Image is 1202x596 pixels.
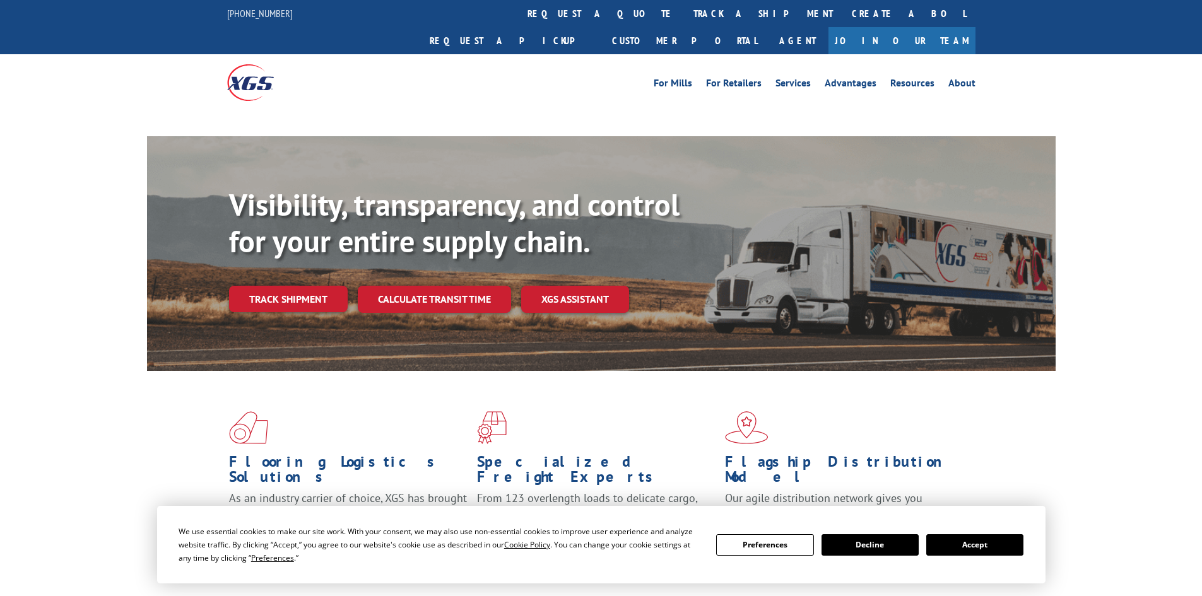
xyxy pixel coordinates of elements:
p: From 123 overlength loads to delicate cargo, our experienced staff knows the best way to move you... [477,491,716,547]
h1: Specialized Freight Experts [477,454,716,491]
b: Visibility, transparency, and control for your entire supply chain. [229,185,680,260]
button: Preferences [716,534,813,556]
a: Request a pickup [420,27,603,54]
div: Cookie Consent Prompt [157,506,1046,583]
img: xgs-icon-total-supply-chain-intelligence-red [229,411,268,444]
a: For Mills [654,78,692,92]
a: Calculate transit time [358,286,511,313]
a: Join Our Team [828,27,975,54]
span: Cookie Policy [504,539,550,550]
span: Our agile distribution network gives you nationwide inventory management on demand. [725,491,957,520]
a: XGS ASSISTANT [521,286,629,313]
button: Decline [822,534,919,556]
a: Services [775,78,811,92]
a: [PHONE_NUMBER] [227,7,293,20]
div: We use essential cookies to make our site work. With your consent, we may also use non-essential ... [179,525,701,564]
h1: Flooring Logistics Solutions [229,454,468,491]
a: Resources [890,78,934,92]
img: xgs-icon-flagship-distribution-model-red [725,411,769,444]
span: As an industry carrier of choice, XGS has brought innovation and dedication to flooring logistics... [229,491,467,535]
button: Accept [926,534,1023,556]
a: Advantages [825,78,876,92]
a: Agent [767,27,828,54]
span: Preferences [251,552,294,563]
img: xgs-icon-focused-on-flooring-red [477,411,507,444]
a: Track shipment [229,286,348,312]
a: Customer Portal [603,27,767,54]
a: For Retailers [706,78,762,92]
h1: Flagship Distribution Model [725,454,963,491]
a: About [948,78,975,92]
